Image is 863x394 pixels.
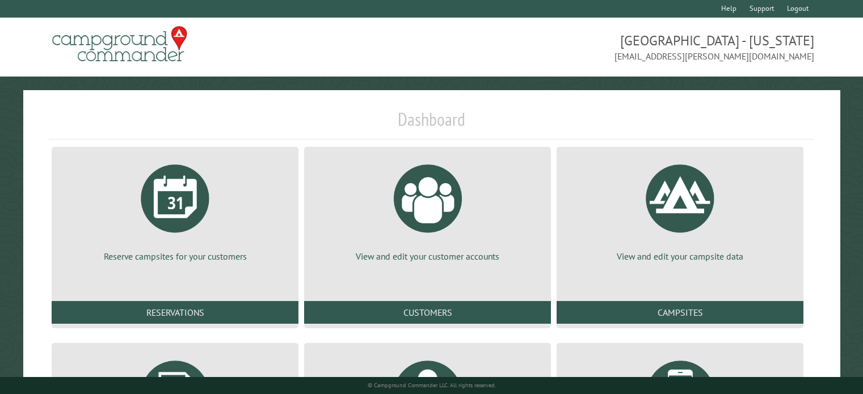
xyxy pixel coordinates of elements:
[557,301,803,324] a: Campsites
[318,156,537,262] a: View and edit your customer accounts
[49,108,814,139] h1: Dashboard
[432,31,814,63] span: [GEOGRAPHIC_DATA] - [US_STATE] [EMAIL_ADDRESS][PERSON_NAME][DOMAIN_NAME]
[65,156,285,262] a: Reserve campsites for your customers
[368,382,496,389] small: © Campground Commander LLC. All rights reserved.
[570,156,790,262] a: View and edit your campsite data
[304,301,551,324] a: Customers
[570,250,790,262] p: View and edit your campsite data
[52,301,298,324] a: Reservations
[65,250,285,262] p: Reserve campsites for your customers
[49,22,191,66] img: Campground Commander
[318,250,537,262] p: View and edit your customer accounts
